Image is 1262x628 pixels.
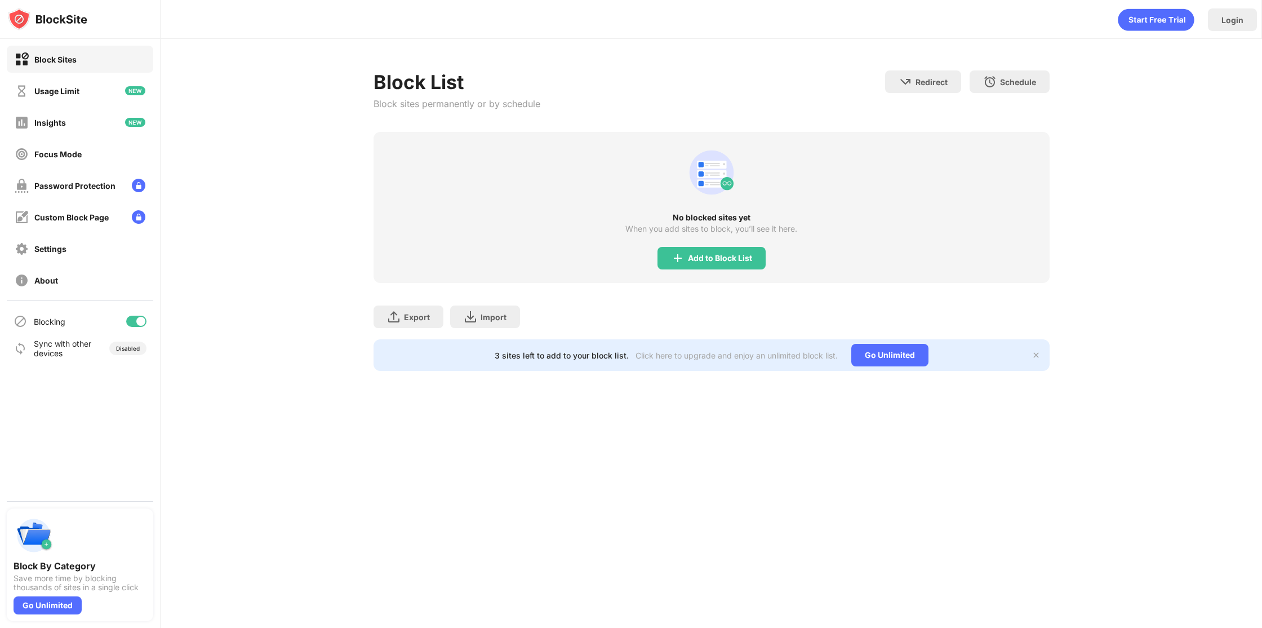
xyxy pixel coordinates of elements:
[34,339,92,358] div: Sync with other devices
[34,317,65,326] div: Blocking
[14,560,146,572] div: Block By Category
[14,574,146,592] div: Save more time by blocking thousands of sites in a single click
[374,98,540,109] div: Block sites permanently or by schedule
[14,596,82,614] div: Go Unlimited
[15,147,29,161] img: focus-off.svg
[1118,8,1194,31] div: animation
[374,70,540,94] div: Block List
[15,210,29,224] img: customize-block-page-off.svg
[15,84,29,98] img: time-usage-off.svg
[851,344,928,366] div: Go Unlimited
[14,515,54,556] img: push-categories.svg
[685,145,739,200] div: animation
[688,254,752,263] div: Add to Block List
[34,118,66,127] div: Insights
[481,312,506,322] div: Import
[1000,77,1036,87] div: Schedule
[404,312,430,322] div: Export
[116,345,140,352] div: Disabled
[374,213,1050,222] div: No blocked sites yet
[125,118,145,127] img: new-icon.svg
[15,179,29,193] img: password-protection-off.svg
[34,55,77,64] div: Block Sites
[14,315,27,328] img: blocking-icon.svg
[625,224,797,233] div: When you add sites to block, you’ll see it here.
[15,52,29,67] img: block-on.svg
[34,244,66,254] div: Settings
[125,86,145,95] img: new-icon.svg
[34,276,58,285] div: About
[916,77,948,87] div: Redirect
[15,116,29,130] img: insights-off.svg
[1221,15,1243,25] div: Login
[34,149,82,159] div: Focus Mode
[34,86,79,96] div: Usage Limit
[8,8,87,30] img: logo-blocksite.svg
[15,242,29,256] img: settings-off.svg
[14,342,27,355] img: sync-icon.svg
[132,179,145,192] img: lock-menu.svg
[34,213,109,222] div: Custom Block Page
[1032,351,1041,360] img: x-button.svg
[15,273,29,288] img: about-off.svg
[636,351,838,360] div: Click here to upgrade and enjoy an unlimited block list.
[132,210,145,224] img: lock-menu.svg
[34,181,115,191] div: Password Protection
[495,351,629,360] div: 3 sites left to add to your block list.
